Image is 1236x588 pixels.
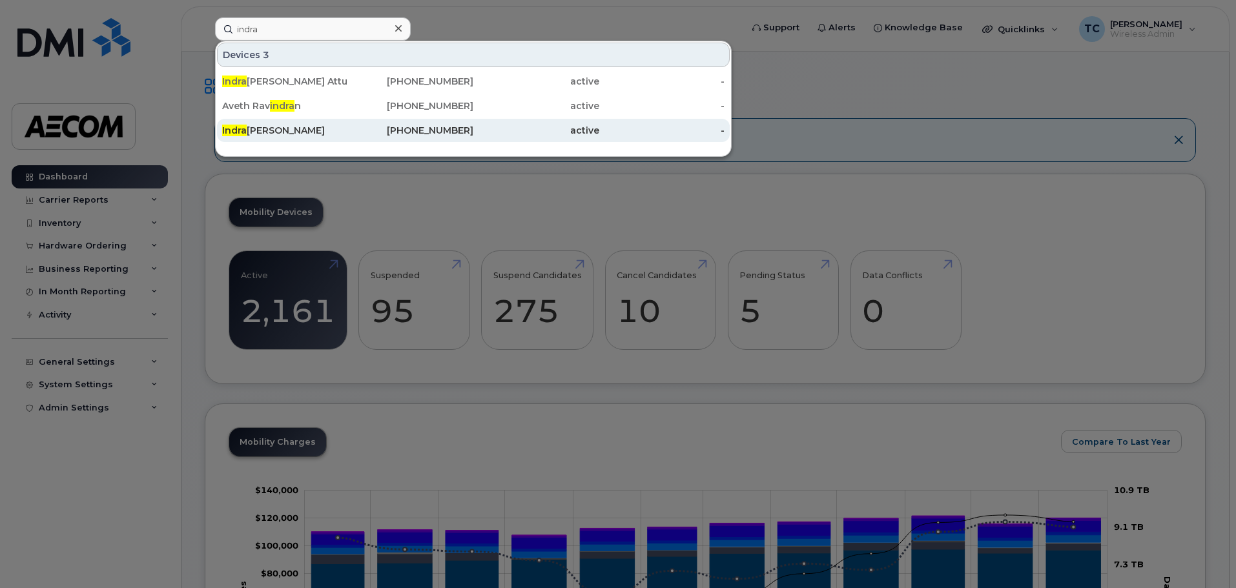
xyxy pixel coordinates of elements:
[599,99,725,112] div: -
[217,94,730,117] a: Aveth Ravindran[PHONE_NUMBER]active-
[348,124,474,137] div: [PHONE_NUMBER]
[473,99,599,112] div: active
[222,99,348,112] div: Aveth Rav n
[222,125,247,136] span: Indra
[263,48,269,61] span: 3
[270,100,294,112] span: indra
[222,76,247,87] span: Indra
[222,75,348,88] div: [PERSON_NAME] Atturu
[222,124,348,137] div: [PERSON_NAME]
[217,43,730,67] div: Devices
[599,75,725,88] div: -
[599,124,725,137] div: -
[217,70,730,93] a: Indra[PERSON_NAME] Atturu[PHONE_NUMBER]active-
[217,119,730,142] a: Indra[PERSON_NAME][PHONE_NUMBER]active-
[473,124,599,137] div: active
[473,75,599,88] div: active
[348,75,474,88] div: [PHONE_NUMBER]
[348,99,474,112] div: [PHONE_NUMBER]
